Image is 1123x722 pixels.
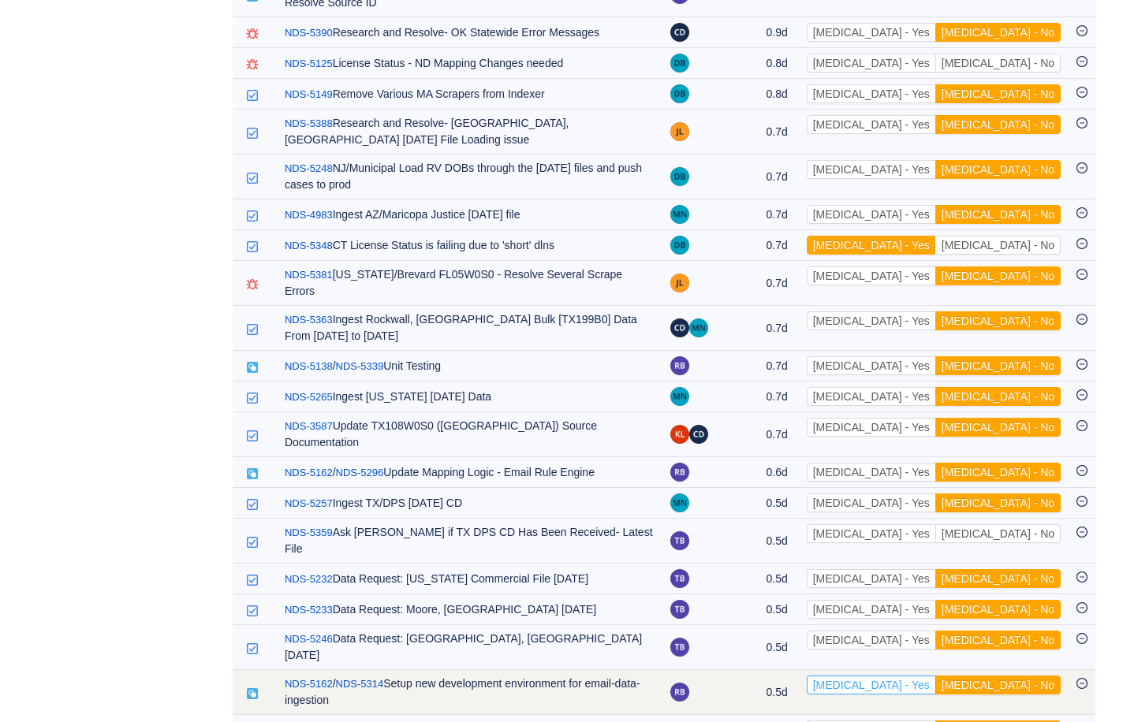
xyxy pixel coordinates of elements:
button: [MEDICAL_DATA] - Yes [807,675,936,694]
img: 10603 [246,278,259,291]
i: icon: minus-circle [1076,314,1088,325]
a: NDS-5390 [285,25,333,41]
i: icon: minus-circle [1076,238,1088,249]
i: icon: minus-circle [1076,269,1088,280]
img: CD [670,23,689,42]
a: NDS-5348 [285,238,333,254]
button: [MEDICAL_DATA] - Yes [807,569,936,588]
a: NDS-5265 [285,389,333,405]
button: [MEDICAL_DATA] - Yes [807,387,936,406]
button: [MEDICAL_DATA] - Yes [807,463,936,482]
td: Ask [PERSON_NAME] if TX DPS CD Has Been Received- Latest File [277,519,662,564]
img: 10618 [246,430,259,442]
img: KL [670,425,689,444]
img: 10616 [246,467,259,480]
a: NDS-5246 [285,631,333,647]
i: icon: minus-circle [1076,207,1088,218]
span: / [285,359,336,372]
a: NDS-4983 [285,207,333,223]
img: 10618 [246,240,259,253]
td: Ingest [US_STATE] [DATE] Data [277,381,662,412]
img: RB [670,463,689,482]
button: [MEDICAL_DATA] - No [935,160,1061,179]
img: 10618 [246,323,259,336]
img: DB [670,167,689,186]
span: / [285,677,336,690]
td: 0.7d [756,110,799,154]
td: 0.5d [756,670,799,715]
i: icon: minus-circle [1076,465,1088,476]
a: NDS-5314 [336,676,384,692]
img: RB [670,356,689,375]
td: Research and Resolve- OK Statewide Error Messages [277,17,662,48]
img: 10618 [246,498,259,511]
td: 0.8d [756,79,799,110]
td: 0.7d [756,199,799,230]
td: Ingest AZ/Maricopa Justice [DATE] file [277,199,662,230]
i: icon: minus-circle [1076,87,1088,98]
img: DB [670,236,689,255]
button: [MEDICAL_DATA] - Yes [807,115,936,134]
td: CT License Status is failing due to 'short' dlns [277,230,662,261]
button: [MEDICAL_DATA] - Yes [807,524,936,543]
img: DB [670,54,689,73]
a: NDS-5233 [285,602,333,618]
img: 10603 [246,58,259,71]
button: [MEDICAL_DATA] - Yes [807,84,936,103]
button: [MEDICAL_DATA] - Yes [807,600,936,619]
td: 0.5d [756,564,799,594]
a: NDS-5162 [285,465,333,481]
button: [MEDICAL_DATA] - Yes [807,160,936,179]
a: NDS-3587 [285,419,333,434]
button: [MEDICAL_DATA] - Yes [807,493,936,512]
i: icon: minus-circle [1076,496,1088,507]
button: [MEDICAL_DATA] - No [935,600,1061,619]
img: 10618 [246,172,259,184]
td: 0.8d [756,48,799,79]
button: [MEDICAL_DATA] - No [935,418,1061,437]
img: TB [670,569,689,588]
img: TB [670,638,689,657]
img: MN [670,493,689,512]
img: CD [670,318,689,337]
img: 10618 [246,536,259,549]
button: [MEDICAL_DATA] - No [935,311,1061,330]
td: Data Request: [US_STATE] Commercial File [DATE] [277,564,662,594]
td: NJ/Municipal Load RV DOBs through the [DATE] files and push cases to prod [277,154,662,199]
td: 0.6d [756,457,799,488]
button: [MEDICAL_DATA] - No [935,84,1061,103]
img: 10618 [246,127,259,140]
button: [MEDICAL_DATA] - No [935,631,1061,649]
a: NDS-5162 [285,676,333,692]
button: [MEDICAL_DATA] - No [935,387,1061,406]
img: 10618 [246,392,259,404]
button: [MEDICAL_DATA] - No [935,266,1061,285]
td: Unit Testing [277,351,662,381]
a: NDS-5232 [285,571,333,587]
img: 10618 [246,605,259,617]
img: 10618 [246,574,259,586]
i: icon: minus-circle [1076,56,1088,67]
td: Data Request: [GEOGRAPHIC_DATA], [GEOGRAPHIC_DATA] [DATE] [277,625,662,670]
button: [MEDICAL_DATA] - Yes [807,631,936,649]
button: [MEDICAL_DATA] - No [935,463,1061,482]
td: License Status - ND Mapping Changes needed [277,48,662,79]
td: 0.7d [756,381,799,412]
td: [US_STATE]/Brevard FL05W0S0 - Resolve Several Scrape Errors [277,261,662,306]
td: 0.7d [756,306,799,351]
img: 10616 [246,687,259,700]
a: NDS-5125 [285,56,333,72]
td: 0.7d [756,154,799,199]
a: NDS-5381 [285,267,333,283]
td: 0.7d [756,351,799,381]
td: Setup new development environment for email-data-ingestion [277,670,662,715]
img: 10618 [246,89,259,102]
button: [MEDICAL_DATA] - Yes [807,23,936,42]
button: [MEDICAL_DATA] - No [935,524,1061,543]
a: NDS-5363 [285,312,333,328]
button: [MEDICAL_DATA] - No [935,54,1061,73]
img: MN [689,318,708,337]
button: [MEDICAL_DATA] - Yes [807,311,936,330]
button: [MEDICAL_DATA] - Yes [807,54,936,73]
a: NDS-5296 [336,465,384,481]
